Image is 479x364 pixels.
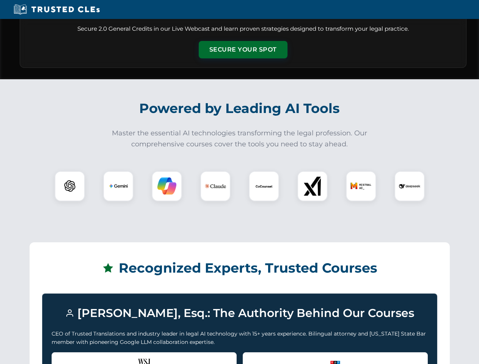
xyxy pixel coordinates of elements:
img: Trusted CLEs [11,4,102,15]
img: DeepSeek Logo [399,176,420,197]
p: Secure 2.0 General Credits in our Live Webcast and learn proven strategies designed to transform ... [29,25,457,33]
img: xAI Logo [303,177,322,196]
button: Secure Your Spot [199,41,287,58]
div: Gemini [103,171,133,201]
h2: Recognized Experts, Trusted Courses [42,255,437,281]
div: Mistral AI [346,171,376,201]
img: Gemini Logo [109,177,128,196]
img: CoCounsel Logo [254,177,273,196]
img: Copilot Logo [157,177,176,196]
img: Claude Logo [205,176,226,197]
div: ChatGPT [55,171,85,201]
img: Mistral AI Logo [350,176,372,197]
p: CEO of Trusted Translations and industry leader in legal AI technology with 15+ years experience.... [52,329,428,347]
div: Claude [200,171,231,201]
h3: [PERSON_NAME], Esq.: The Authority Behind Our Courses [52,303,428,323]
div: CoCounsel [249,171,279,201]
img: ChatGPT Logo [59,175,81,197]
div: DeepSeek [394,171,425,201]
div: Copilot [152,171,182,201]
h2: Powered by Leading AI Tools [30,95,450,122]
p: Master the essential AI technologies transforming the legal profession. Our comprehensive courses... [107,128,372,150]
div: xAI [297,171,328,201]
